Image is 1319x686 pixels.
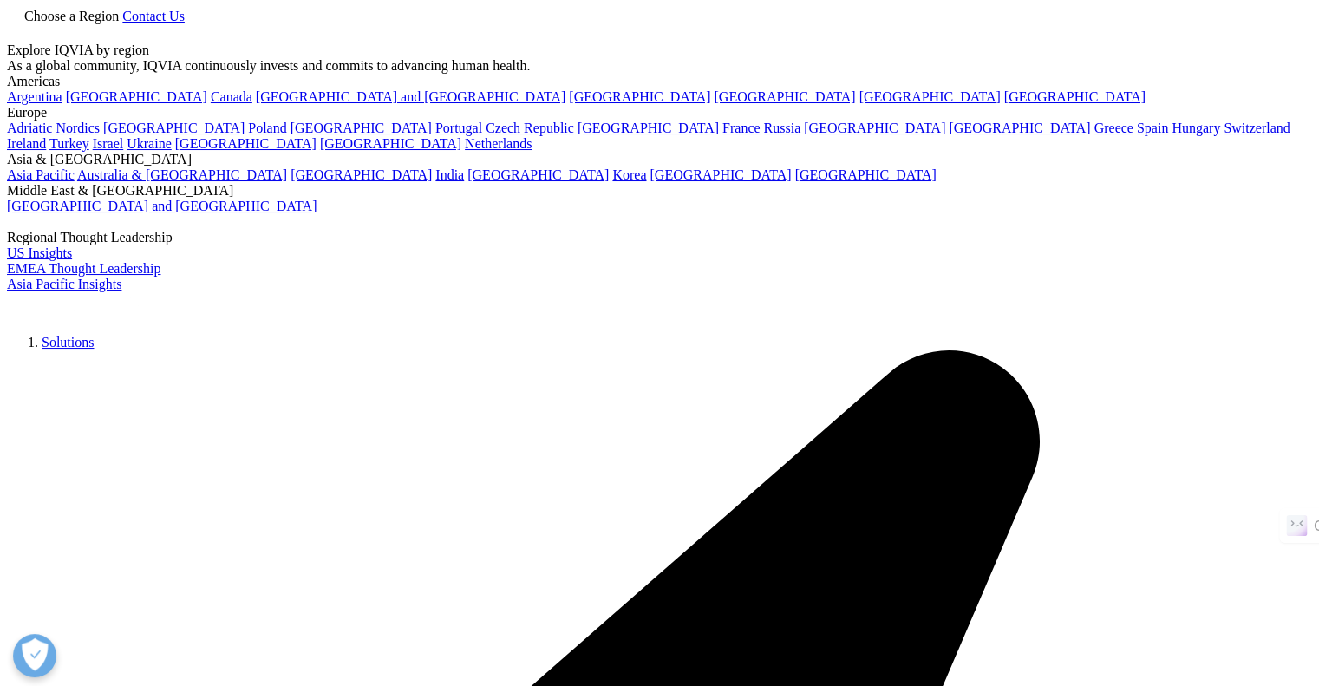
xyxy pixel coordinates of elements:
a: Russia [764,121,801,135]
a: [GEOGRAPHIC_DATA] [650,167,791,182]
a: Switzerland [1224,121,1290,135]
a: Nordics [56,121,100,135]
a: [GEOGRAPHIC_DATA] [103,121,245,135]
a: Canada [211,89,252,104]
a: Portugal [435,121,482,135]
a: Greece [1094,121,1133,135]
a: Contact Us [122,9,185,23]
a: India [435,167,464,182]
a: [GEOGRAPHIC_DATA] [1004,89,1146,104]
a: [GEOGRAPHIC_DATA] [467,167,609,182]
a: Argentina [7,89,62,104]
img: IQVIA Healthcare Information Technology and Pharma Clinical Research Company [7,292,146,317]
a: EMEA Thought Leadership [7,261,160,276]
a: [GEOGRAPHIC_DATA] [66,89,207,104]
a: Poland [248,121,286,135]
div: Europe [7,105,1312,121]
div: As a global community, IQVIA continuously invests and commits to advancing human health. [7,58,1312,74]
a: Adriatic [7,121,52,135]
span: Choose a Region [24,9,119,23]
a: [GEOGRAPHIC_DATA] [795,167,937,182]
a: [GEOGRAPHIC_DATA] [291,167,432,182]
a: Israel [93,136,124,151]
a: [GEOGRAPHIC_DATA] [175,136,317,151]
a: France [722,121,761,135]
a: [GEOGRAPHIC_DATA] [804,121,945,135]
div: Americas [7,74,1312,89]
a: [GEOGRAPHIC_DATA] [291,121,432,135]
a: Asia Pacific [7,167,75,182]
a: Ireland [7,136,46,151]
a: [GEOGRAPHIC_DATA] and [GEOGRAPHIC_DATA] [256,89,565,104]
div: Asia & [GEOGRAPHIC_DATA] [7,152,1312,167]
a: Czech Republic [486,121,574,135]
div: Explore IQVIA by region [7,42,1312,58]
div: Regional Thought Leadership [7,230,1312,245]
a: [GEOGRAPHIC_DATA] [714,89,855,104]
a: Korea [612,167,646,182]
a: Hungary [1172,121,1220,135]
a: Turkey [49,136,89,151]
button: Open Preferences [13,634,56,677]
div: Middle East & [GEOGRAPHIC_DATA] [7,183,1312,199]
a: [GEOGRAPHIC_DATA] [569,89,710,104]
a: [GEOGRAPHIC_DATA] [578,121,719,135]
a: US Insights [7,245,72,260]
a: Australia & [GEOGRAPHIC_DATA] [77,167,287,182]
a: Netherlands [465,136,532,151]
a: Solutions [42,335,94,350]
a: [GEOGRAPHIC_DATA] [949,121,1090,135]
a: Ukraine [127,136,172,151]
a: Spain [1137,121,1168,135]
a: [GEOGRAPHIC_DATA] and [GEOGRAPHIC_DATA] [7,199,317,213]
a: [GEOGRAPHIC_DATA] [859,89,1001,104]
a: Asia Pacific Insights [7,277,121,291]
a: [GEOGRAPHIC_DATA] [320,136,461,151]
